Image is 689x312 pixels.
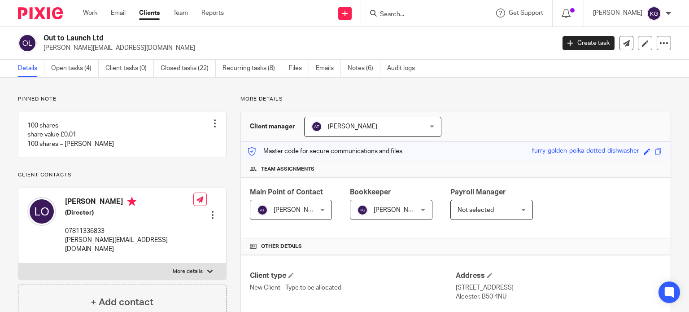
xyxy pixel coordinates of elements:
img: svg%3E [257,205,268,215]
a: Details [18,60,44,77]
p: New Client - Type to be allocated [250,283,456,292]
p: [PERSON_NAME] [593,9,642,18]
p: Client contacts [18,171,227,179]
a: Open tasks (4) [51,60,99,77]
img: Pixie [18,7,63,19]
input: Search [379,11,460,19]
img: svg%3E [311,121,322,132]
a: Reports [201,9,224,18]
img: svg%3E [18,34,37,53]
h4: Address [456,271,662,281]
a: Files [289,60,309,77]
span: Main Point of Contact [250,189,323,196]
h4: [PERSON_NAME] [65,197,193,208]
span: Bookkeeper [350,189,391,196]
a: Team [173,9,188,18]
a: Work [83,9,97,18]
p: [PERSON_NAME][EMAIL_ADDRESS][DOMAIN_NAME] [44,44,549,53]
span: Other details [261,243,302,250]
img: svg%3E [357,205,368,215]
a: Clients [139,9,160,18]
img: svg%3E [27,197,56,226]
p: More details [240,96,671,103]
a: Client tasks (0) [105,60,154,77]
h4: Client type [250,271,456,281]
p: Master code for secure communications and files [248,147,402,156]
h3: Client manager [250,122,295,131]
span: [PERSON_NAME] [274,207,323,213]
p: Alcester, B50 4NU [456,292,662,301]
h5: (Director) [65,208,193,217]
span: Get Support [509,10,543,16]
span: [PERSON_NAME] [328,123,377,130]
p: More details [173,268,203,275]
span: Payroll Manager [450,189,506,196]
span: Team assignments [261,166,314,173]
a: Email [111,9,126,18]
h2: Out to Launch Ltd [44,34,448,43]
i: Primary [127,197,136,206]
a: Audit logs [387,60,422,77]
a: Recurring tasks (8) [222,60,282,77]
h4: + Add contact [91,295,153,309]
span: [PERSON_NAME] [374,207,423,213]
p: Pinned note [18,96,227,103]
a: Create task [563,36,615,50]
span: Not selected [458,207,494,213]
p: [STREET_ADDRESS] [456,283,662,292]
div: furry-golden-polka-dotted-dishwasher [532,146,639,157]
p: 07811336833 [65,227,193,236]
p: [PERSON_NAME][EMAIL_ADDRESS][DOMAIN_NAME] [65,236,193,254]
a: Notes (6) [348,60,380,77]
a: Emails [316,60,341,77]
img: svg%3E [647,6,661,21]
a: Closed tasks (22) [161,60,216,77]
